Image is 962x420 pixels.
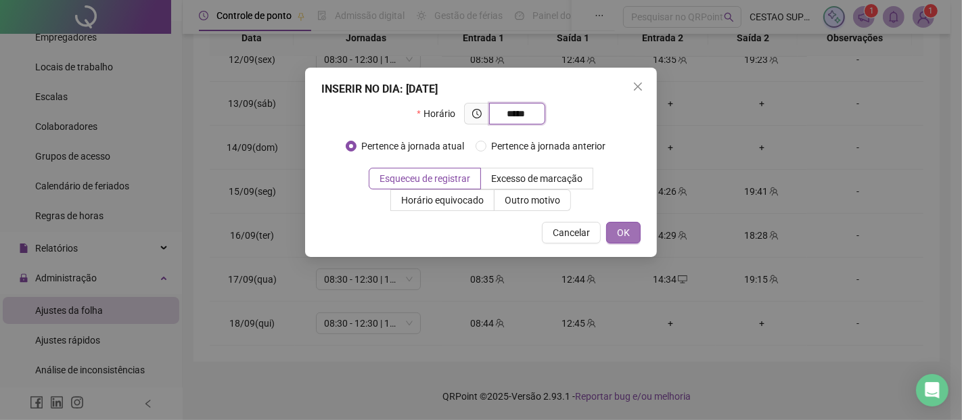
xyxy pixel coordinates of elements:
span: Pertence à jornada atual [357,139,470,154]
span: close [633,81,643,92]
button: OK [606,222,641,243]
span: Outro motivo [505,195,560,206]
label: Horário [417,103,463,124]
span: Esqueceu de registrar [380,173,470,184]
span: Pertence à jornada anterior [486,139,612,154]
button: Cancelar [542,222,601,243]
div: INSERIR NO DIA : [DATE] [321,81,641,97]
button: Close [627,76,649,97]
span: Cancelar [553,225,590,240]
div: Open Intercom Messenger [916,374,948,406]
span: Excesso de marcação [491,173,582,184]
span: OK [617,225,630,240]
span: Horário equivocado [401,195,484,206]
span: clock-circle [472,109,482,118]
